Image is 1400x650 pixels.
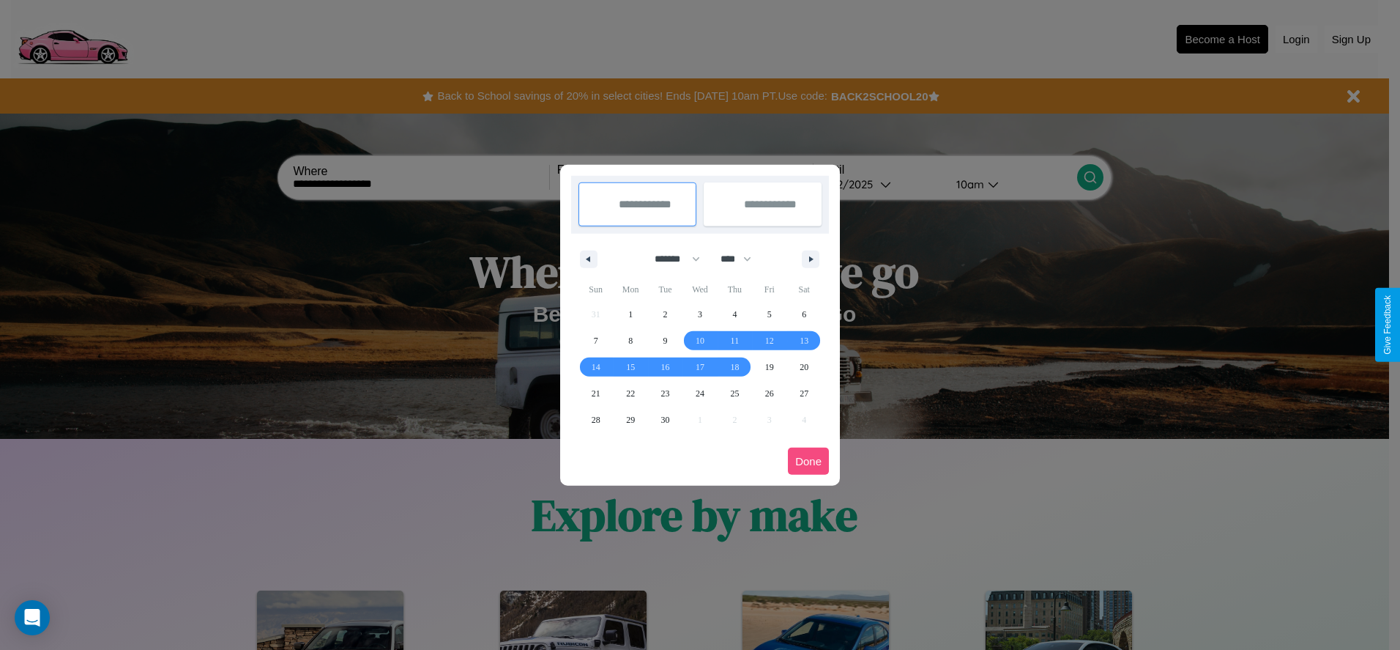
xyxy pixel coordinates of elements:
button: 22 [613,380,647,407]
button: 6 [787,301,822,328]
button: Done [788,448,829,475]
button: 9 [648,328,682,354]
span: 11 [731,328,740,354]
button: 10 [682,328,717,354]
span: Thu [718,278,752,301]
span: 22 [626,380,635,407]
span: 21 [592,380,600,407]
span: 5 [767,301,772,328]
span: Sat [787,278,822,301]
span: Tue [648,278,682,301]
button: 28 [578,407,613,433]
button: 14 [578,354,613,380]
span: 25 [730,380,739,407]
button: 7 [578,328,613,354]
span: 18 [730,354,739,380]
button: 1 [613,301,647,328]
span: 20 [800,354,808,380]
button: 21 [578,380,613,407]
span: 16 [661,354,670,380]
span: 19 [765,354,774,380]
button: 24 [682,380,717,407]
span: 3 [698,301,702,328]
button: 27 [787,380,822,407]
div: Give Feedback [1382,295,1393,355]
span: 10 [696,328,704,354]
button: 25 [718,380,752,407]
span: Wed [682,278,717,301]
span: Mon [613,278,647,301]
span: 1 [628,301,633,328]
span: 14 [592,354,600,380]
span: 29 [626,407,635,433]
button: 17 [682,354,717,380]
button: 30 [648,407,682,433]
span: 12 [765,328,774,354]
button: 12 [752,328,786,354]
span: 7 [594,328,598,354]
button: 19 [752,354,786,380]
span: 15 [626,354,635,380]
span: 13 [800,328,808,354]
span: 23 [661,380,670,407]
span: 4 [732,301,737,328]
span: 28 [592,407,600,433]
button: 2 [648,301,682,328]
span: Sun [578,278,613,301]
span: 8 [628,328,633,354]
span: 2 [663,301,668,328]
span: 17 [696,354,704,380]
button: 8 [613,328,647,354]
span: 27 [800,380,808,407]
button: 3 [682,301,717,328]
button: 16 [648,354,682,380]
button: 11 [718,328,752,354]
button: 20 [787,354,822,380]
button: 5 [752,301,786,328]
button: 26 [752,380,786,407]
button: 4 [718,301,752,328]
button: 23 [648,380,682,407]
button: 15 [613,354,647,380]
span: 24 [696,380,704,407]
span: 9 [663,328,668,354]
button: 18 [718,354,752,380]
span: Fri [752,278,786,301]
span: 6 [802,301,806,328]
span: 30 [661,407,670,433]
div: Open Intercom Messenger [15,600,50,635]
button: 29 [613,407,647,433]
button: 13 [787,328,822,354]
span: 26 [765,380,774,407]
